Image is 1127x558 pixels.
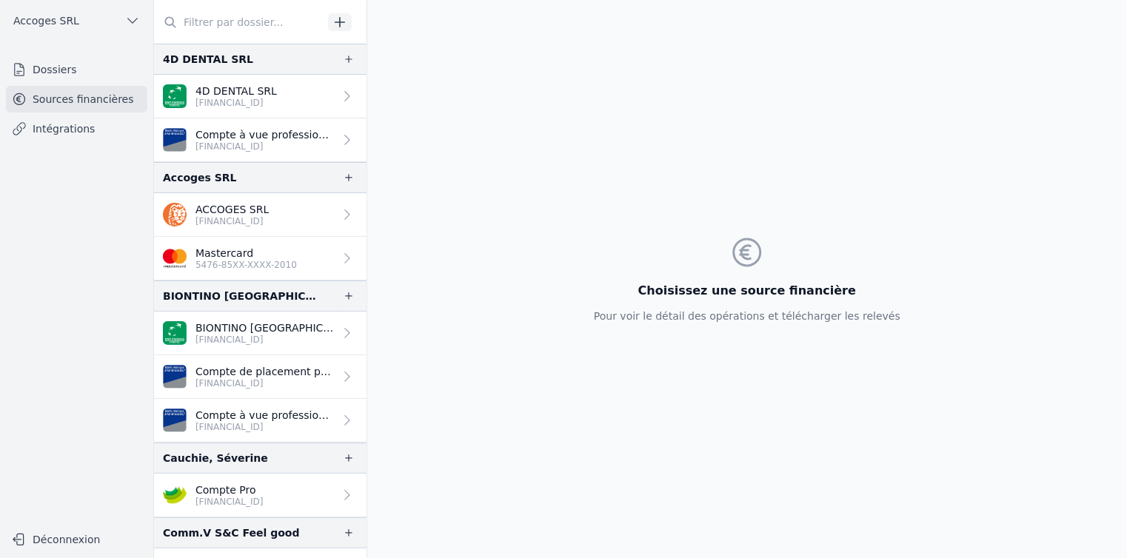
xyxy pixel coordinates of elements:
[195,334,334,346] p: [FINANCIAL_ID]
[163,483,187,507] img: crelan.png
[594,309,900,323] p: Pour voir le détail des opérations et télécharger les relevés
[195,215,269,227] p: [FINANCIAL_ID]
[195,127,334,142] p: Compte à vue professionnel
[154,118,367,162] a: Compte à vue professionnel [FINANCIAL_ID]
[6,86,147,112] a: Sources financières
[163,409,187,432] img: VAN_BREDA_JVBABE22XXX.png
[195,141,334,152] p: [FINANCIAL_ID]
[163,203,187,226] img: ing.png
[154,237,367,280] a: Mastercard 5476-85XX-XXXX-2010
[195,97,277,109] p: [FINANCIAL_ID]
[163,246,187,270] img: imageedit_2_6530439554.png
[195,496,264,508] p: [FINANCIAL_ID]
[154,312,367,355] a: BIONTINO [GEOGRAPHIC_DATA] SPRL [FINANCIAL_ID]
[163,287,319,305] div: BIONTINO [GEOGRAPHIC_DATA] SRL
[594,282,900,300] h3: Choisissez une source financière
[195,483,264,497] p: Compte Pro
[6,9,147,33] button: Accoges SRL
[163,321,187,345] img: BNP_BE_BUSINESS_GEBABEBB.png
[195,364,334,379] p: Compte de placement professionnel
[195,246,297,260] p: Mastercard
[154,9,323,36] input: Filtrer par dossier...
[163,449,268,467] div: Cauchie, Séverine
[163,169,237,186] div: Accoges SRL
[6,528,147,551] button: Déconnexion
[195,421,334,433] p: [FINANCIAL_ID]
[195,320,334,335] p: BIONTINO [GEOGRAPHIC_DATA] SPRL
[154,193,367,237] a: ACCOGES SRL [FINANCIAL_ID]
[163,128,187,152] img: VAN_BREDA_JVBABE22XXX.png
[154,399,367,443] a: Compte à vue professionnel [FINANCIAL_ID]
[195,84,277,98] p: 4D DENTAL SRL
[195,202,269,217] p: ACCOGES SRL
[154,75,367,118] a: 4D DENTAL SRL [FINANCIAL_ID]
[163,524,299,542] div: Comm.V S&C Feel good
[163,84,187,108] img: BNP_BE_BUSINESS_GEBABEBB.png
[154,474,367,517] a: Compte Pro [FINANCIAL_ID]
[6,115,147,142] a: Intégrations
[163,365,187,389] img: VAN_BREDA_JVBABE22XXX.png
[6,56,147,83] a: Dossiers
[154,355,367,399] a: Compte de placement professionnel [FINANCIAL_ID]
[13,13,79,28] span: Accoges SRL
[195,259,297,271] p: 5476-85XX-XXXX-2010
[195,377,334,389] p: [FINANCIAL_ID]
[195,408,334,423] p: Compte à vue professionnel
[163,50,253,68] div: 4D DENTAL SRL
